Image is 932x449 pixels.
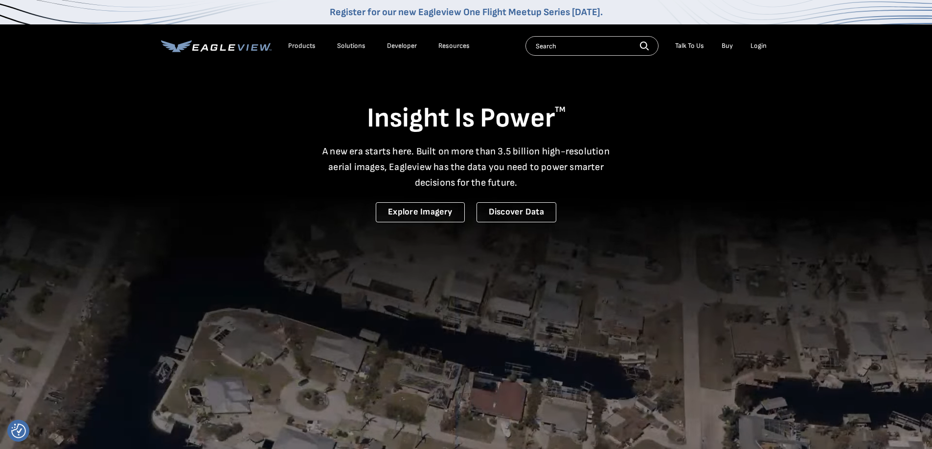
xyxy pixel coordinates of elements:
[387,42,417,50] a: Developer
[161,102,772,136] h1: Insight Is Power
[11,424,26,438] img: Revisit consent button
[288,42,316,50] div: Products
[330,6,603,18] a: Register for our new Eagleview One Flight Meetup Series [DATE].
[376,202,465,222] a: Explore Imagery
[750,42,767,50] div: Login
[11,424,26,438] button: Consent Preferences
[555,105,566,114] sup: TM
[477,202,556,222] a: Discover Data
[675,42,704,50] div: Talk To Us
[525,36,659,56] input: Search
[722,42,733,50] a: Buy
[317,144,616,191] p: A new era starts here. Built on more than 3.5 billion high-resolution aerial images, Eagleview ha...
[337,42,365,50] div: Solutions
[438,42,470,50] div: Resources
